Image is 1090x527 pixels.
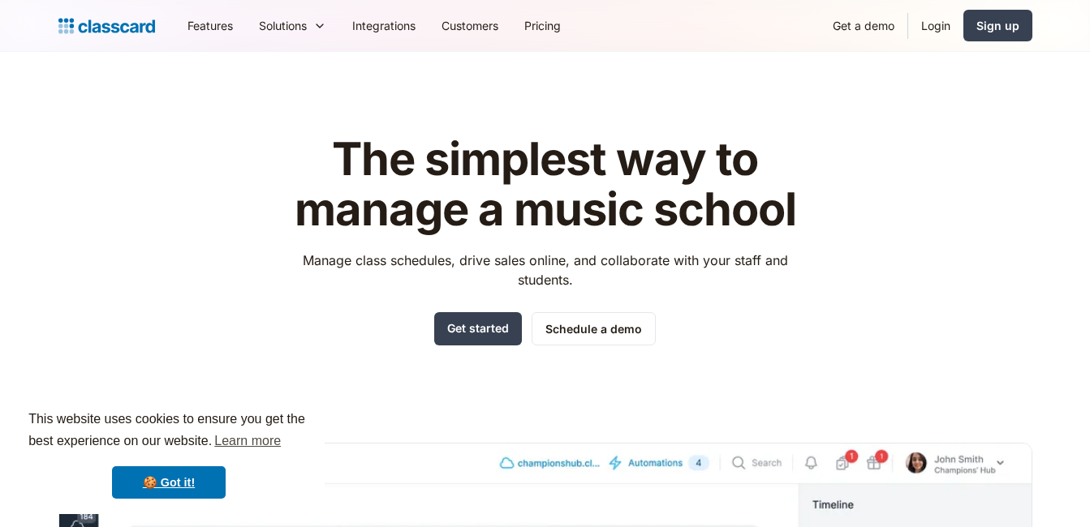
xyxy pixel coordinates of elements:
[429,7,511,44] a: Customers
[112,466,226,499] a: dismiss cookie message
[287,251,803,289] p: Manage class schedules, drive sales online, and collaborate with your staff and students.
[976,17,1019,34] div: Sign up
[287,135,803,234] h1: The simplest way to manage a music school
[339,7,429,44] a: Integrations
[58,15,155,37] a: Logo
[532,312,656,345] a: Schedule a demo
[434,312,522,345] a: Get started
[246,7,339,44] div: Solutions
[820,7,907,44] a: Get a demo
[963,10,1032,41] a: Sign up
[212,429,283,453] a: learn more about cookies
[28,409,309,453] span: This website uses cookies to ensure you get the best experience on our website.
[908,7,963,44] a: Login
[174,7,246,44] a: Features
[511,7,574,44] a: Pricing
[13,394,325,514] div: cookieconsent
[259,17,307,34] div: Solutions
